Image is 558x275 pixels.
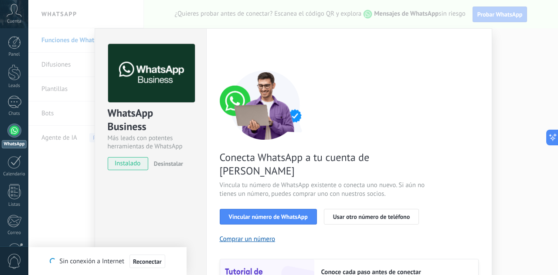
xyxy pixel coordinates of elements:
[324,209,419,225] button: Usar otro número de teléfono
[2,171,27,177] div: Calendario
[108,44,195,103] img: logo_main.png
[2,52,27,57] div: Panel
[220,70,311,140] img: connect number
[2,140,27,148] div: WhatsApp
[7,19,21,24] span: Cuenta
[108,157,148,170] span: instalado
[108,106,194,134] div: WhatsApp Business
[220,151,427,178] span: Conecta WhatsApp a tu cuenta de [PERSON_NAME]
[2,230,27,236] div: Correo
[220,181,427,198] span: Vincula tu número de WhatsApp existente o conecta uno nuevo. Si aún no tienes un número, puedes c...
[220,209,317,225] button: Vincular número de WhatsApp
[129,255,165,268] button: Reconectar
[133,258,162,265] span: Reconectar
[220,235,276,243] button: Comprar un número
[50,254,165,268] div: Sin conexión a Internet
[108,134,194,151] div: Más leads con potentes herramientas de WhatsApp
[2,111,27,117] div: Chats
[333,214,410,220] span: Usar otro número de teléfono
[150,157,183,170] button: Desinstalar
[2,202,27,208] div: Listas
[154,160,183,168] span: Desinstalar
[2,83,27,89] div: Leads
[229,214,308,220] span: Vincular número de WhatsApp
